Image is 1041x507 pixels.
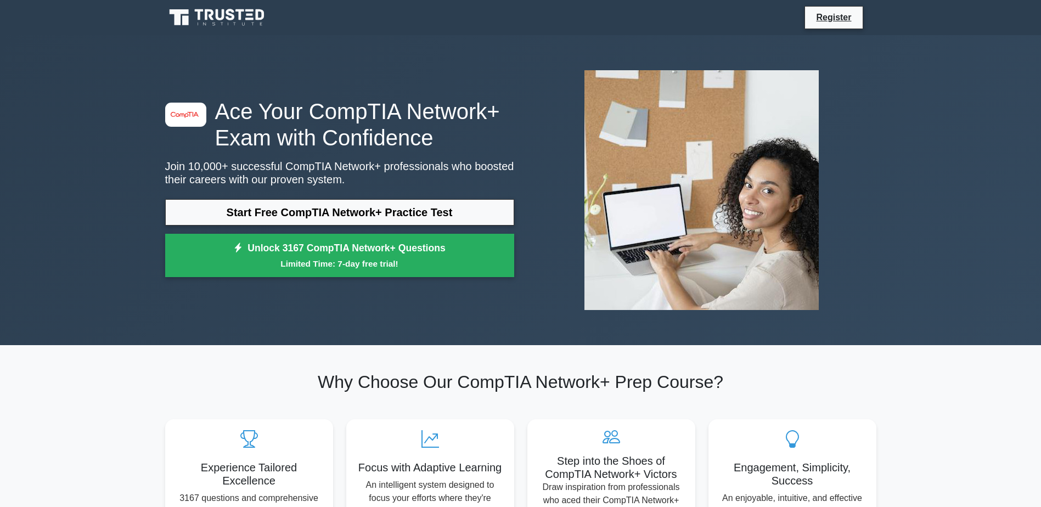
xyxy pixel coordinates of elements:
a: Start Free CompTIA Network+ Practice Test [165,199,514,226]
a: Register [809,10,858,24]
h5: Experience Tailored Excellence [174,461,324,487]
small: Limited Time: 7-day free trial! [179,257,500,270]
h2: Why Choose Our CompTIA Network+ Prep Course? [165,371,876,392]
h1: Ace Your CompTIA Network+ Exam with Confidence [165,98,514,151]
p: Join 10,000+ successful CompTIA Network+ professionals who boosted their careers with our proven ... [165,160,514,186]
h5: Engagement, Simplicity, Success [717,461,868,487]
h5: Step into the Shoes of CompTIA Network+ Victors [536,454,687,481]
a: Unlock 3167 CompTIA Network+ QuestionsLimited Time: 7-day free trial! [165,234,514,278]
h5: Focus with Adaptive Learning [355,461,505,474]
